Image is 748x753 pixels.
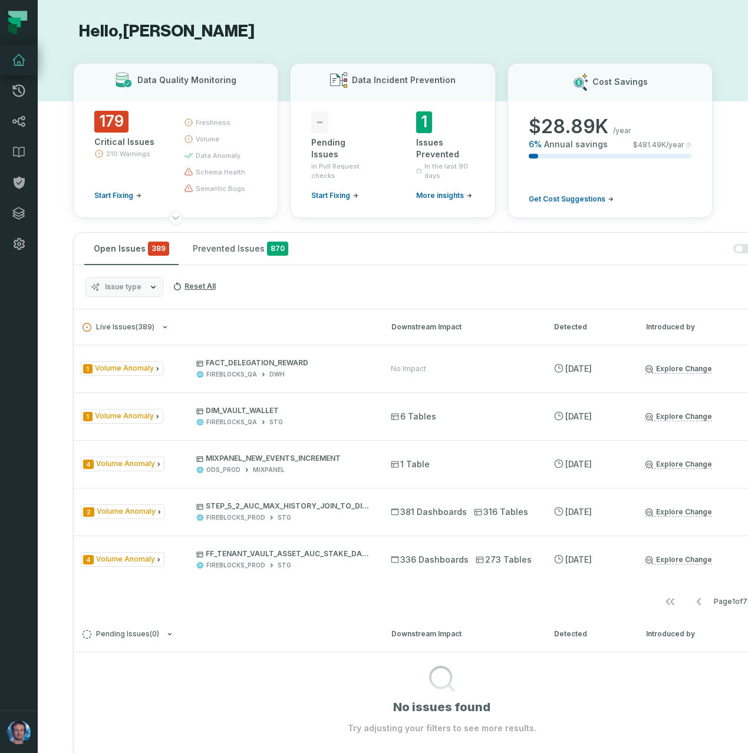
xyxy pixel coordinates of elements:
a: More insights [416,191,472,200]
span: Issue Type [81,361,163,376]
p: DIM_VAULT_WALLET [196,406,370,415]
a: Explore Change [645,555,712,564]
span: Severity [83,412,93,421]
button: Data Quality Monitoring179Critical Issues210 WarningsStart Fixingfreshnessvolumedata anomalyschem... [73,63,278,218]
a: Explore Change [645,460,712,469]
span: semantic bugs [196,184,245,193]
span: Start Fixing [311,191,350,200]
relative-time: Sep 6, 2025, 6:45 AM GMT+3 [565,554,592,564]
div: STG [278,513,291,522]
button: Data Incident Prevention-Pending Issuesin Pull Request checksStart Fixing1Issues PreventedIn the ... [290,63,495,218]
div: No Impact [391,364,426,374]
h1: Hello, [PERSON_NAME] [73,21,713,42]
button: Go to previous page [685,590,713,613]
span: Issue Type [81,409,163,424]
div: FIREBLOCKS_QA [206,418,257,427]
span: freshness [196,118,230,127]
button: Live Issues(389) [83,323,370,332]
h1: No issues found [393,699,490,715]
span: Severity [83,507,94,517]
relative-time: Sep 6, 2025, 6:45 AM GMT+3 [565,459,592,469]
img: avatar of Matan GK [7,721,31,744]
span: 870 [267,242,288,256]
div: FIREBLOCKS_PROD [206,561,265,570]
p: MIXPANEL_NEW_EVENTS_INCREMENT [196,454,370,463]
span: Issue type [105,282,141,292]
div: STG [269,418,283,427]
span: schema health [196,167,245,177]
a: Explore Change [645,412,712,421]
span: 179 [94,111,128,133]
button: Go to first page [656,590,684,613]
span: volume [196,134,219,144]
div: ODS_PROD [206,465,240,474]
span: More insights [416,191,464,200]
button: Issue type [85,277,163,297]
div: FIREBLOCKS_PROD [206,513,265,522]
span: 381 Dashboards [391,506,467,518]
span: $ 481.49K /year [633,140,684,150]
button: Reset All [168,277,220,296]
a: Start Fixing [311,191,358,200]
button: Cost Savings$28.89K/year6%Annual savings$481.49K/yearGet Cost Suggestions [508,63,713,218]
span: 336 Dashboards [391,554,469,566]
span: Severity [83,364,93,374]
button: Prevented Issues [183,233,298,265]
span: 273 Tables [476,554,532,566]
a: Get Cost Suggestions [529,194,614,204]
p: FACT_DELEGATION_REWARD [196,358,370,368]
span: Severity [83,555,94,564]
span: 316 Tables [474,506,528,518]
h3: Data Quality Monitoring [137,74,236,86]
span: $ 28.89K [529,115,608,138]
span: /year [613,126,631,136]
div: Issues Prevented [416,137,474,160]
span: Annual savings [544,138,608,150]
span: Start Fixing [94,191,133,200]
p: STEP_5_2_AUC_MAX_HISTORY_JOIN_TO_DIM_DATE_STAGE [196,501,370,511]
div: Detected [554,629,625,639]
span: Get Cost Suggestions [529,194,605,204]
span: Pending Issues ( 0 ) [83,630,159,639]
span: Severity [83,460,94,469]
span: 1 [416,111,432,133]
span: - [311,111,328,133]
span: 210 Warnings [106,149,150,158]
span: 6 % [529,138,542,150]
span: In the last 90 days [424,161,474,180]
relative-time: Sep 6, 2025, 6:45 AM GMT+3 [565,411,592,421]
h3: Cost Savings [592,76,648,88]
span: critical issues and errors combined [148,242,169,256]
div: MIXPANEL [253,465,285,474]
relative-time: Sep 6, 2025, 6:45 AM GMT+3 [565,364,592,374]
span: data anomaly [196,151,240,160]
span: Issue Type [81,552,164,567]
span: 6 Tables [391,411,436,422]
div: Downstream Impact [391,629,533,639]
p: FF_TENANT_VAULT_ASSET_AUC_STAKE_DAILY [196,549,370,559]
div: Downstream Impact [391,322,533,332]
p: Try adjusting your filters to see more results. [348,722,536,734]
a: Explore Change [645,364,712,374]
div: FIREBLOCKS_QA [206,370,257,379]
span: Live Issues ( 389 ) [83,323,154,332]
span: 1 Table [391,458,430,470]
relative-time: Sep 6, 2025, 6:45 AM GMT+3 [565,507,592,517]
span: Issue Type [81,457,164,471]
div: STG [278,561,291,570]
div: Pending Issues [311,137,369,160]
a: Start Fixing [94,191,141,200]
div: Critical Issues [94,136,163,148]
a: Explore Change [645,507,712,517]
button: Pending Issues(0) [83,630,370,639]
span: Issue Type [81,504,165,519]
button: Open Issues [84,233,179,265]
div: Detected [554,322,625,332]
span: in Pull Request checks [311,161,369,180]
div: DWH [269,370,285,379]
h3: Data Incident Prevention [352,74,456,86]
